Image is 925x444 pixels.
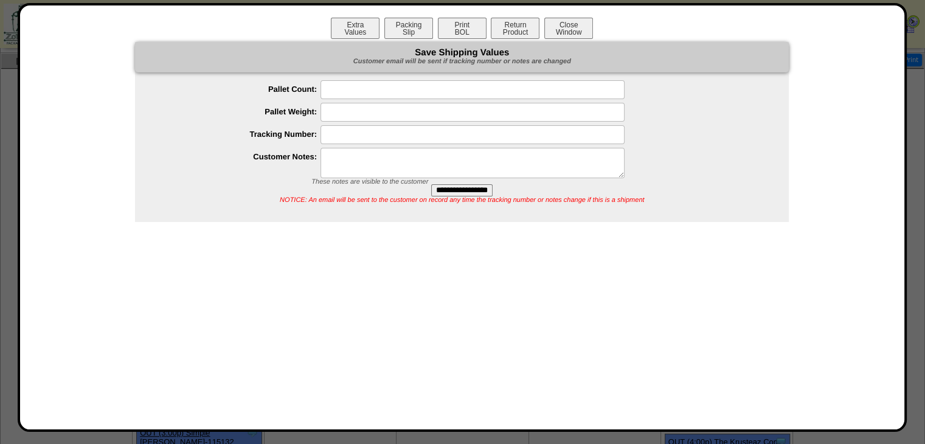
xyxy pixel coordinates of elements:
button: CloseWindow [544,18,593,39]
div: Customer email will be sent if tracking number or notes are changed [135,57,789,66]
span: These notes are visible to the customer [311,178,428,186]
a: PrintBOL [437,27,490,36]
a: PackingSlip [383,27,437,36]
label: Customer Notes: [159,152,320,161]
button: ReturnProduct [491,18,539,39]
button: PrintBOL [438,18,487,39]
span: NOTICE: An email will be sent to the customer on record any time the tracking number or notes cha... [280,196,644,204]
button: ExtraValues [331,18,379,39]
a: CloseWindow [543,27,594,36]
button: PackingSlip [384,18,433,39]
label: Pallet Weight: [159,107,320,116]
label: Tracking Number: [159,130,320,139]
div: Save Shipping Values [135,42,789,72]
label: Pallet Count: [159,85,320,94]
